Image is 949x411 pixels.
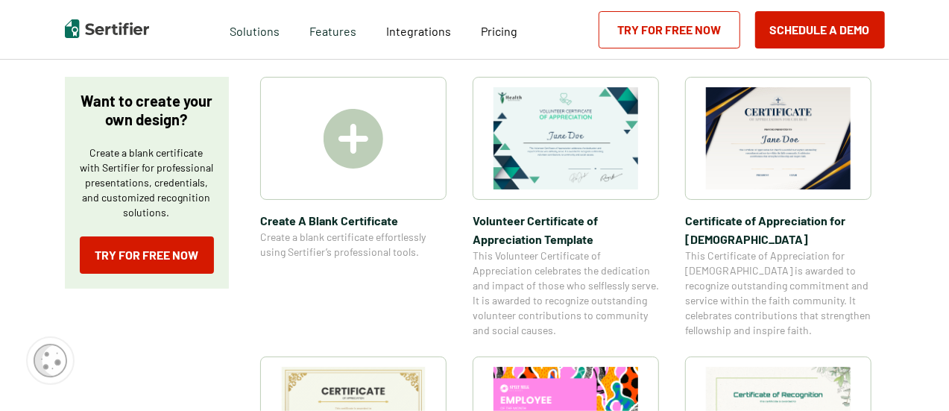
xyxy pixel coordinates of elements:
span: Create a blank certificate effortlessly using Sertifier’s professional tools. [260,230,447,260]
button: Schedule a Demo [755,11,885,48]
iframe: Chat Widget [874,339,949,411]
span: Integrations [386,24,451,38]
span: Create A Blank Certificate [260,211,447,230]
span: Solutions [230,20,280,39]
span: This Volunteer Certificate of Appreciation celebrates the dedication and impact of those who self... [473,248,659,338]
p: Create a blank certificate with Sertifier for professional presentations, credentials, and custom... [80,145,214,220]
img: Sertifier | Digital Credentialing Platform [65,19,149,38]
p: Want to create your own design? [80,92,214,129]
span: Pricing [481,24,517,38]
span: This Certificate of Appreciation for [DEMOGRAPHIC_DATA] is awarded to recognize outstanding commi... [685,248,871,338]
img: Create A Blank Certificate [324,109,383,169]
img: Volunteer Certificate of Appreciation Template [494,87,638,189]
span: Certificate of Appreciation for [DEMOGRAPHIC_DATA]​ [685,211,871,248]
a: Integrations [386,20,451,39]
img: Cookie Popup Icon [34,344,67,377]
a: Try for Free Now [80,236,214,274]
a: Try for Free Now [599,11,740,48]
span: Features [309,20,356,39]
span: Volunteer Certificate of Appreciation Template [473,211,659,248]
a: Volunteer Certificate of Appreciation TemplateVolunteer Certificate of Appreciation TemplateThis ... [473,77,659,338]
a: Pricing [481,20,517,39]
a: Certificate of Appreciation for Church​Certificate of Appreciation for [DEMOGRAPHIC_DATA]​This Ce... [685,77,871,338]
img: Certificate of Appreciation for Church​ [706,87,851,189]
